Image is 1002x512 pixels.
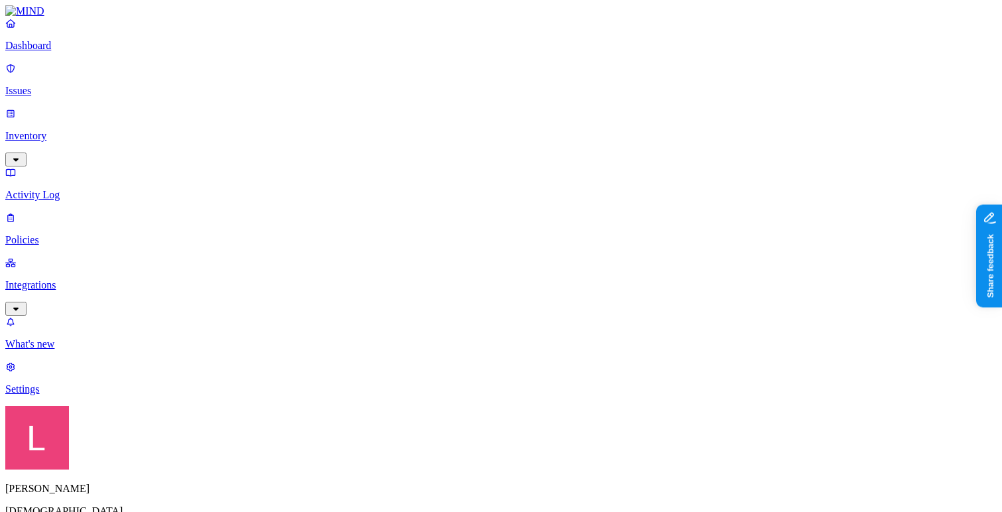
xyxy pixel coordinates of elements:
p: Activity Log [5,189,997,201]
a: Inventory [5,107,997,164]
img: Landen Brown [5,406,69,470]
a: Settings [5,361,997,395]
p: [PERSON_NAME] [5,483,997,495]
a: Dashboard [5,17,997,52]
p: Inventory [5,130,997,142]
a: MIND [5,5,997,17]
p: Integrations [5,279,997,291]
img: MIND [5,5,44,17]
a: Issues [5,62,997,97]
a: Integrations [5,257,997,314]
p: Issues [5,85,997,97]
p: Policies [5,234,997,246]
a: What's new [5,316,997,350]
p: Dashboard [5,40,997,52]
a: Policies [5,212,997,246]
p: Settings [5,383,997,395]
a: Activity Log [5,166,997,201]
p: What's new [5,338,997,350]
